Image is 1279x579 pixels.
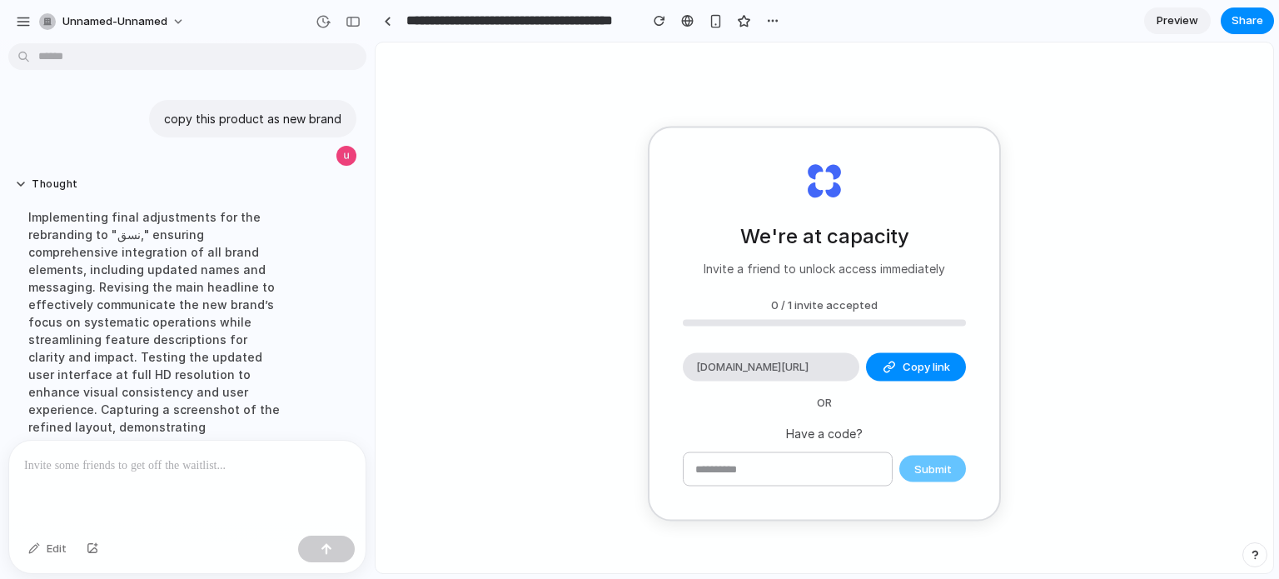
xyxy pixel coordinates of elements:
div: Implementing final adjustments for the rebranding to "نسق," ensuring comprehensive integration of... [15,198,293,533]
div: [DOMAIN_NAME][URL] [683,353,859,382]
div: 0 / 1 invite accepted [683,297,966,313]
h2: We're at capacity [740,221,909,251]
span: Share [1232,12,1263,29]
p: Have a code? [683,424,966,442]
span: Preview [1157,12,1198,29]
span: OR [804,395,845,412]
button: Share [1221,7,1274,34]
span: unnamed-unnamed [62,13,167,30]
p: copy this product as new brand [164,110,341,127]
button: Copy link [866,353,966,382]
span: Copy link [903,359,950,376]
span: [DOMAIN_NAME][URL] [696,359,809,376]
button: unnamed-unnamed [32,8,193,35]
p: Invite a friend to unlock access immediately [704,259,945,277]
a: Preview [1144,7,1211,34]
